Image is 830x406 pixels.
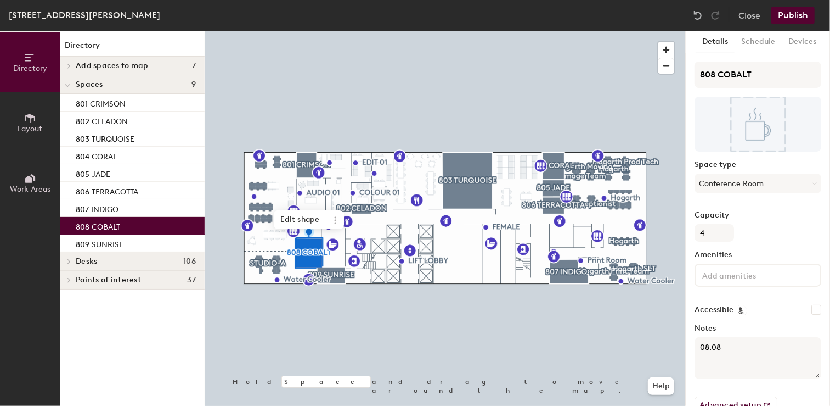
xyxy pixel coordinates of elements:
[18,124,43,134] span: Layout
[76,184,138,197] p: 806 TERRACOTTA
[695,174,821,193] button: Conference Room
[187,276,196,285] span: 37
[695,160,821,169] label: Space type
[76,257,97,266] span: Desks
[192,62,196,70] span: 7
[695,251,821,259] label: Amenities
[771,7,815,24] button: Publish
[13,64,47,73] span: Directory
[696,31,735,53] button: Details
[76,80,103,89] span: Spaces
[191,80,196,89] span: 9
[274,210,326,229] span: Edit shape
[648,377,674,395] button: Help
[76,237,123,249] p: 809 SUNRISE
[76,114,128,126] p: 802 CELADON
[76,131,134,144] p: 803 TURQUOISE
[76,219,120,232] p: 808 COBALT
[76,166,110,179] p: 805 JADE
[183,257,196,266] span: 106
[695,211,821,220] label: Capacity
[738,7,760,24] button: Close
[76,202,118,214] p: 807 INDIGO
[695,305,733,314] label: Accessible
[710,10,721,21] img: Redo
[700,268,799,281] input: Add amenities
[735,31,782,53] button: Schedule
[60,40,205,57] h1: Directory
[695,97,821,152] img: The space named 808 COBALT
[695,324,821,333] label: Notes
[9,8,160,22] div: [STREET_ADDRESS][PERSON_NAME]
[76,96,126,109] p: 801 CRIMSON
[782,31,823,53] button: Devices
[695,337,821,379] textarea: 08.08
[692,10,703,21] img: Undo
[76,62,149,70] span: Add spaces to map
[76,149,117,162] p: 804 CORAL
[10,185,50,194] span: Work Areas
[76,276,141,285] span: Points of interest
